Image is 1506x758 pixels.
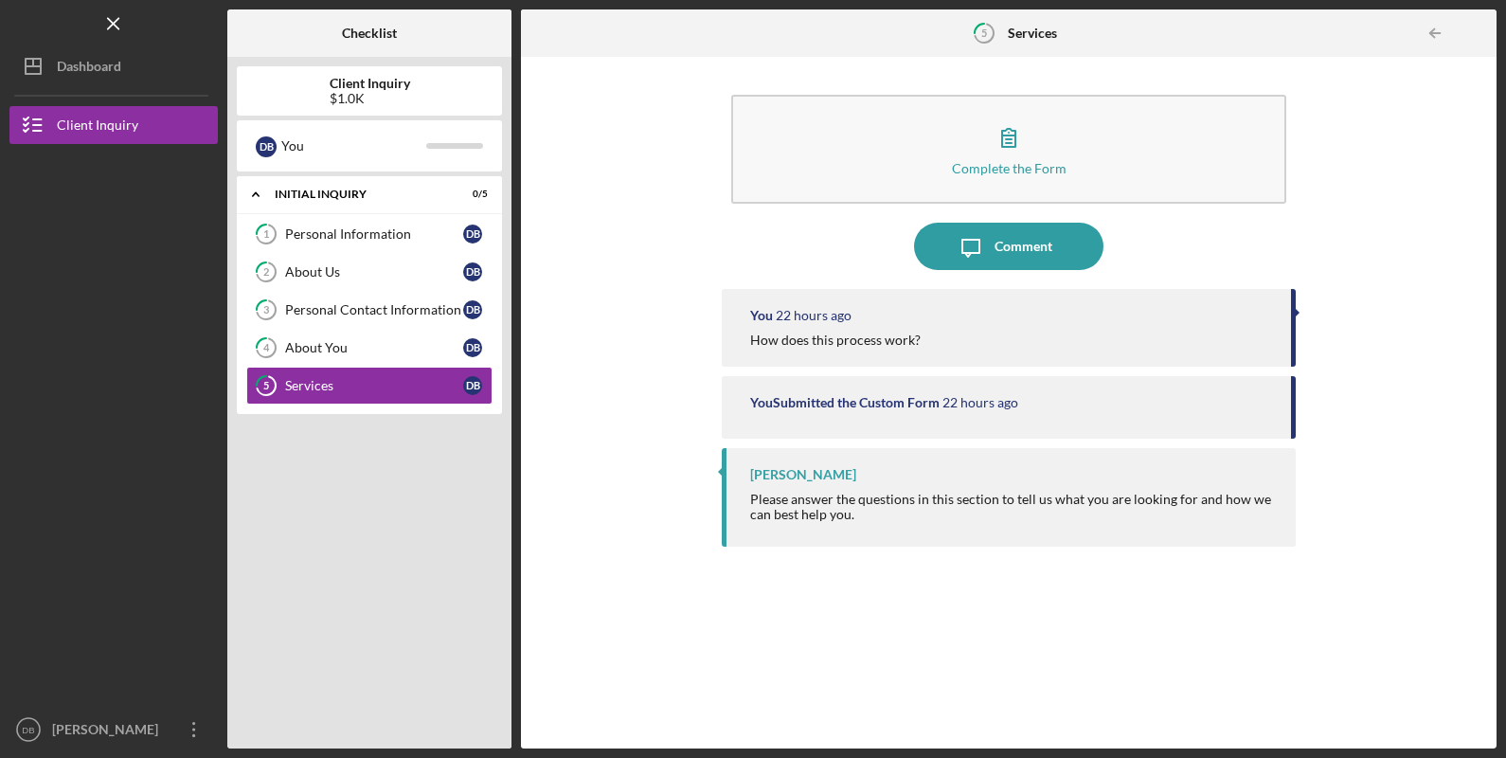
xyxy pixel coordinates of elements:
div: How does this process work? [750,333,921,348]
div: D B [256,136,277,157]
div: D B [463,262,482,281]
div: You [750,308,773,323]
a: 3Personal Contact InformationDB [246,291,493,329]
div: D B [463,376,482,395]
div: Dashboard [57,47,121,90]
div: D B [463,338,482,357]
div: Comment [995,223,1052,270]
tspan: 2 [263,266,269,279]
div: [PERSON_NAME] [47,711,170,753]
div: Personal Contact Information [285,302,463,317]
div: D B [463,300,482,319]
div: You Submitted the Custom Form [750,395,940,410]
div: D B [463,225,482,244]
text: DB [22,725,34,735]
div: You [281,130,426,162]
b: Checklist [342,26,397,41]
a: 5ServicesDB [246,367,493,405]
div: Services [285,378,463,393]
div: Personal Information [285,226,463,242]
time: 2025-08-28 15:14 [776,308,852,323]
div: About Us [285,264,463,280]
button: Complete the Form [731,95,1286,204]
tspan: 5 [981,27,987,39]
div: 0 / 5 [454,189,488,200]
div: Please answer the questions in this section to tell us what you are looking for and how we can be... [750,492,1277,522]
button: Dashboard [9,47,218,85]
div: Complete the Form [952,161,1067,175]
tspan: 3 [263,304,269,316]
div: [PERSON_NAME] [750,467,856,482]
time: 2025-08-28 15:14 [942,395,1018,410]
a: 1Personal InformationDB [246,215,493,253]
button: Comment [914,223,1103,270]
div: $1.0K [330,91,410,106]
tspan: 1 [263,228,269,241]
a: 4About YouDB [246,329,493,367]
b: Client Inquiry [330,76,410,91]
button: Client Inquiry [9,106,218,144]
div: About You [285,340,463,355]
tspan: 4 [263,342,270,354]
button: DB[PERSON_NAME] [9,711,218,749]
div: Client Inquiry [57,106,138,149]
a: 2About UsDB [246,253,493,291]
tspan: 5 [263,380,269,392]
div: Initial Inquiry [275,189,440,200]
b: Services [1008,26,1057,41]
